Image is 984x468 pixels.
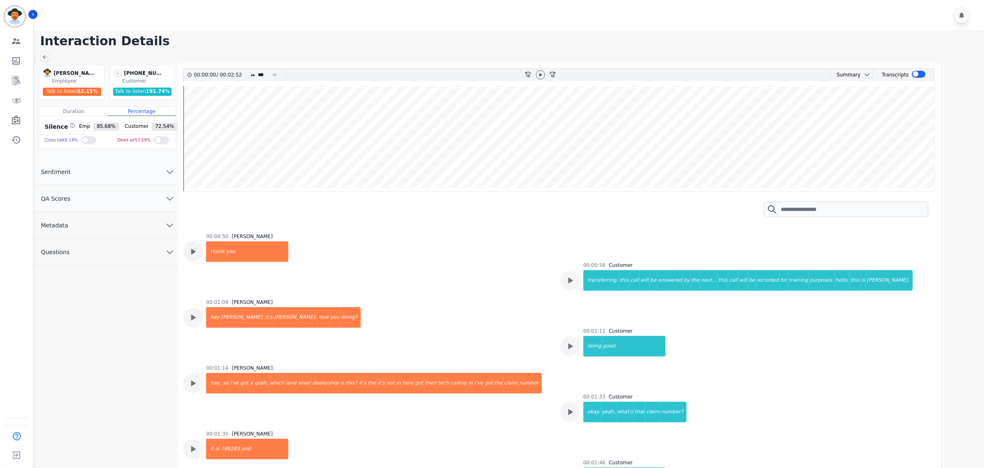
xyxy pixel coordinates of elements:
div: 00:00:58 [583,262,606,269]
div: i've [229,373,239,394]
div: next... [700,270,717,291]
span: QA Scores [34,195,77,203]
button: Questions chevron down [34,239,178,266]
div: and [241,439,289,459]
div: 00:01:11 [583,328,606,334]
div: 746283 [220,439,241,459]
svg: chevron down [864,72,870,78]
span: Metadata [34,221,74,229]
div: this [619,270,630,291]
div: will [738,270,748,291]
div: okay. [584,402,601,422]
div: [PHONE_NUMBER] [124,69,165,78]
div: dealership [312,373,339,394]
div: number? [661,402,687,422]
div: [PERSON_NAME] [232,431,273,437]
div: the [367,373,377,394]
div: 00:01:33 [583,394,606,400]
div: 00:01:09 [206,299,228,306]
div: be [650,270,657,291]
div: is [214,439,220,459]
div: is [339,373,345,394]
div: gosh, [254,373,269,394]
span: Sentiment [34,168,77,176]
div: hey, [207,373,222,394]
div: it [207,439,214,459]
div: call [629,270,640,291]
div: 00:01:14 [206,365,228,371]
span: 85.68 % [93,123,119,130]
span: Customer [121,123,152,130]
div: it's [265,307,274,328]
div: 00:00:50 [206,233,228,240]
button: Sentiment chevron down [34,159,178,185]
div: claim [504,373,518,394]
div: this [717,270,728,291]
div: tech [437,373,450,394]
div: [PERSON_NAME]. [274,307,318,328]
div: Duration [39,107,107,116]
div: the [691,270,701,291]
div: Employee [52,78,102,84]
div: [PERSON_NAME] [232,299,273,306]
svg: chevron down [165,220,175,230]
div: got [484,373,494,394]
div: the [494,373,504,394]
span: 52.15 % [77,88,98,94]
div: training [788,270,809,291]
div: 00:02:52 [218,69,241,81]
div: how [318,307,330,328]
div: claim [645,402,660,422]
div: this [850,270,861,291]
div: 00:00:00 [194,69,216,81]
div: calling [450,373,467,394]
div: it's [358,373,367,394]
div: [PERSON_NAME] [53,69,95,78]
img: Bordered avatar [5,7,25,26]
div: Talk to listen [113,88,172,96]
div: land [285,373,297,394]
div: [PERSON_NAME]. [866,270,913,291]
h1: Interaction Details [40,34,984,49]
div: this? [345,373,358,394]
div: got [239,373,249,394]
div: answered [657,270,683,291]
div: Cross talk 0.14 % [44,134,78,146]
div: for [780,270,788,291]
div: so [222,373,229,394]
div: a [249,373,254,394]
span: Emp [76,123,93,130]
div: doing? [340,307,361,328]
div: in [395,373,401,394]
span: - [113,69,122,78]
div: is [861,270,866,291]
div: got [414,373,424,394]
div: in [467,373,473,394]
svg: chevron down [165,194,175,204]
div: [PERSON_NAME], [220,307,265,328]
button: QA Scores chevron down [34,185,178,212]
div: Percentage [108,107,176,116]
div: Talk to listen [43,88,101,96]
div: good. [602,336,666,357]
div: recorded [756,270,780,291]
div: you [330,307,340,328]
div: Customer [609,328,633,334]
span: 191.74 % [146,88,170,94]
span: Questions [34,248,76,256]
div: transferring. [584,270,619,291]
div: not [386,373,396,394]
div: hello, [835,270,850,291]
div: it's [377,373,386,394]
div: Customer [122,78,173,84]
button: Metadata chevron down [34,212,178,239]
div: thank [207,241,225,262]
div: 00:01:35 [206,431,228,437]
div: Dead air 57.59 % [117,134,151,146]
div: i've [473,373,484,394]
div: number [518,373,542,394]
div: Customer [609,394,633,400]
svg: chevron down [165,247,175,257]
div: hey [207,307,220,328]
div: rover [297,373,312,394]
